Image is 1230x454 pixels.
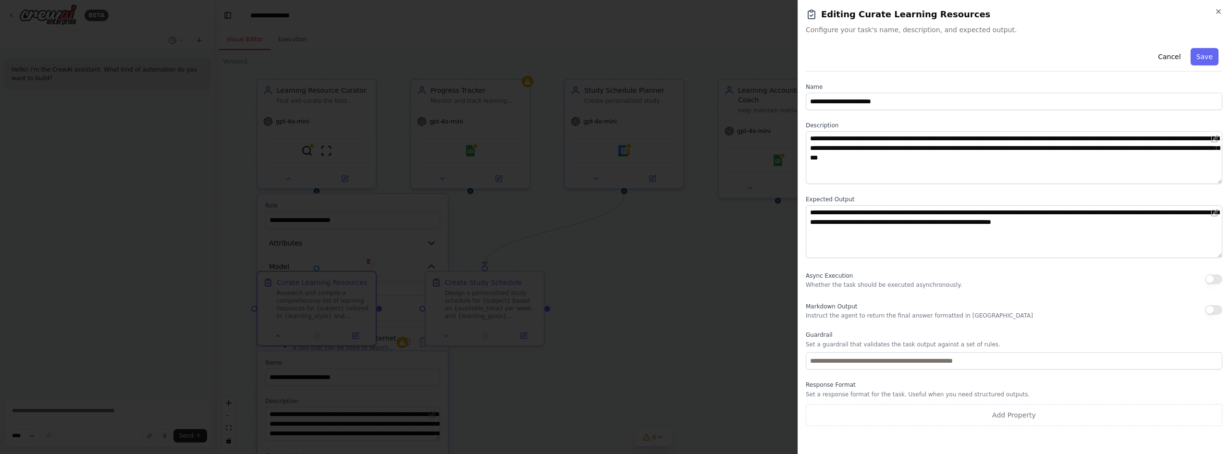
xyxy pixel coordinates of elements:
span: Async Execution [806,272,853,279]
button: Open in editor [1209,133,1220,145]
label: Description [806,122,1222,129]
label: Expected Output [806,196,1222,203]
h2: Editing Curate Learning Resources [806,8,1222,21]
span: Configure your task's name, description, and expected output. [806,25,1222,35]
p: Whether the task should be executed asynchronously. [806,281,962,289]
span: Markdown Output [806,303,857,310]
p: Set a guardrail that validates the task output against a set of rules. [806,341,1222,348]
label: Guardrail [806,331,1222,339]
p: Instruct the agent to return the final answer formatted in [GEOGRAPHIC_DATA] [806,312,1033,319]
label: Response Format [806,381,1222,389]
button: Open in editor [1209,207,1220,219]
button: Save [1191,48,1218,65]
button: Cancel [1152,48,1186,65]
button: Add Property [806,404,1222,426]
label: Name [806,83,1222,91]
p: Set a response format for the task. Useful when you need structured outputs. [806,391,1222,398]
